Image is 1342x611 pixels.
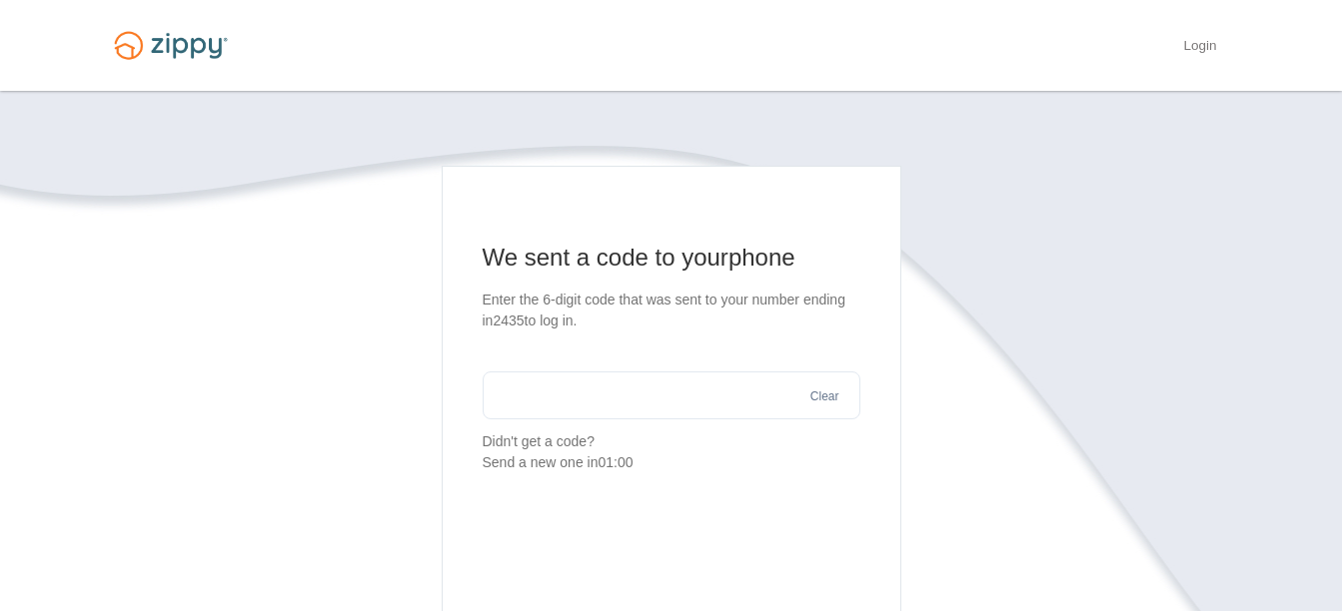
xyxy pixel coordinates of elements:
[102,22,240,69] img: Logo
[483,290,860,331] p: Enter the 6-digit code that was sent to your number ending in 2435 to log in.
[1183,38,1216,58] a: Login
[804,387,845,406] button: Clear
[483,452,860,473] div: Send a new one in 01:00
[483,431,860,473] p: Didn't get a code?
[483,242,860,274] h1: We sent a code to your phone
